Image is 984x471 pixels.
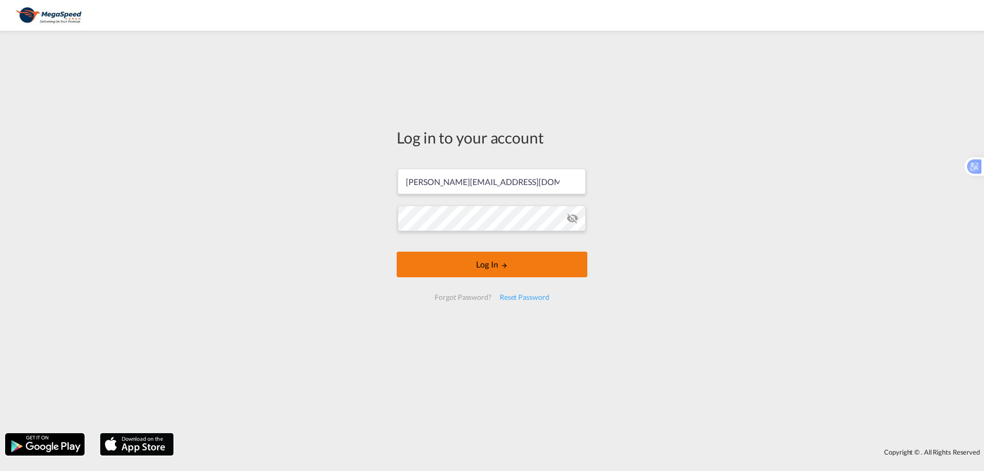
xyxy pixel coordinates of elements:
md-icon: icon-eye-off [566,212,579,224]
div: Copyright © . All Rights Reserved [179,443,984,461]
div: Log in to your account [397,127,587,148]
div: Forgot Password? [430,288,495,306]
img: ad002ba0aea611eda5429768204679d3.JPG [15,4,85,27]
button: LOGIN [397,252,587,277]
img: google.png [4,432,86,457]
input: Enter email/phone number [398,169,586,194]
div: Reset Password [496,288,553,306]
img: apple.png [99,432,175,457]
